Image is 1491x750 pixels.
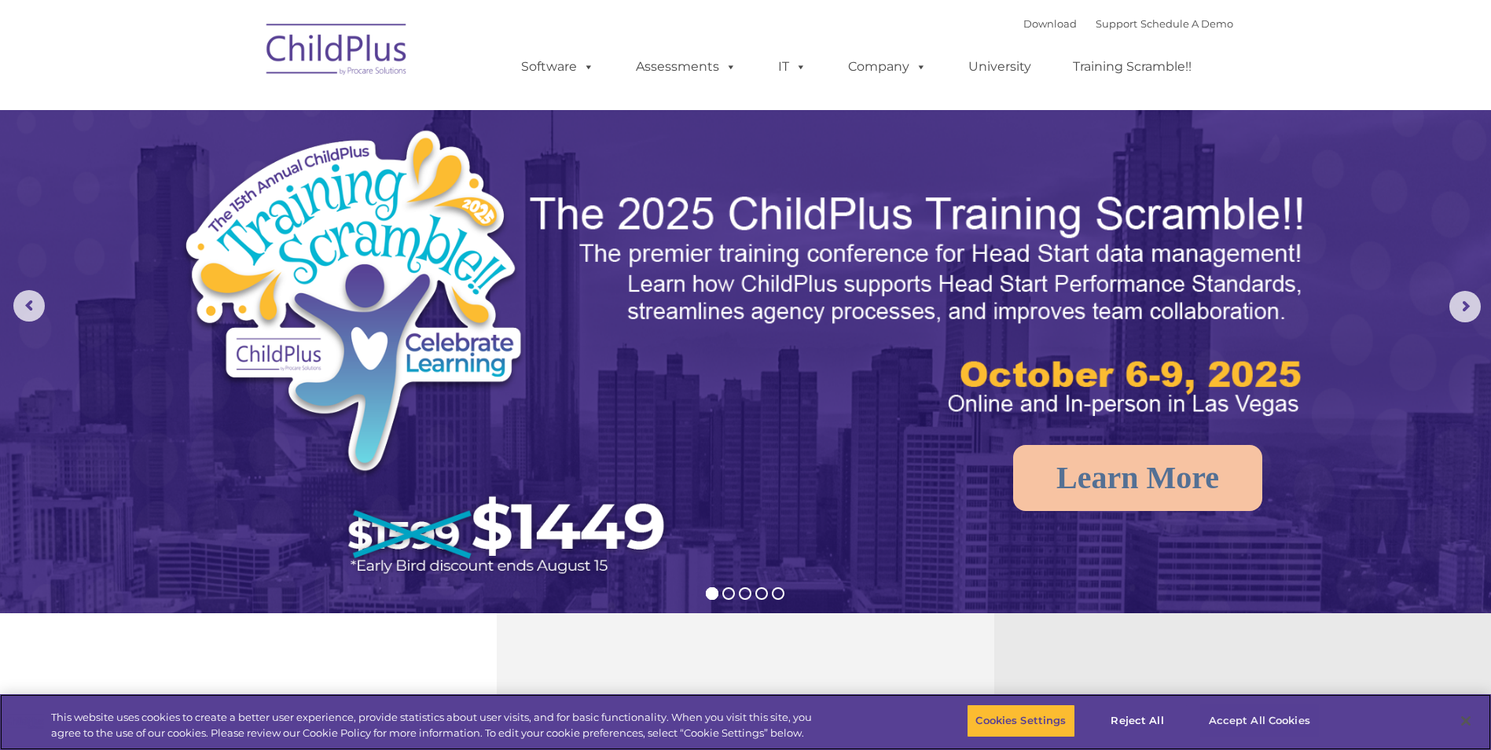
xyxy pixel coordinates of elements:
a: Schedule A Demo [1140,17,1233,30]
button: Cookies Settings [967,704,1074,737]
a: Company [832,51,942,83]
a: Software [505,51,610,83]
a: Download [1023,17,1077,30]
button: Accept All Cookies [1200,704,1319,737]
a: Training Scramble!! [1057,51,1207,83]
div: This website uses cookies to create a better user experience, provide statistics about user visit... [51,710,820,741]
font: | [1023,17,1233,30]
span: Phone number [219,168,285,180]
button: Close [1449,704,1483,738]
img: ChildPlus by Procare Solutions [259,13,416,91]
a: Assessments [620,51,752,83]
a: Learn More [1013,445,1262,511]
a: Support [1096,17,1137,30]
span: Last name [219,104,266,116]
a: IT [762,51,822,83]
a: University [953,51,1047,83]
button: Reject All [1089,704,1187,737]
